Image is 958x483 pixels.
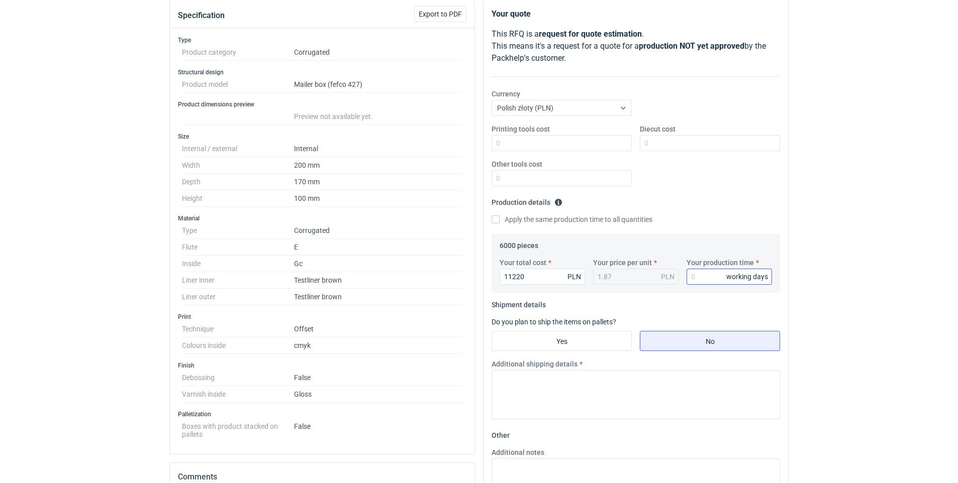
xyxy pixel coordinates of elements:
[182,222,294,239] dt: Type
[178,4,225,28] button: Specification
[182,418,294,438] dt: Boxes with product stacked on pallets
[500,237,538,250] legend: 6000 pieces
[178,410,466,418] h3: Palletization
[178,36,466,44] h3: Type
[178,68,466,76] h3: Structural design
[500,258,546,268] label: Your total cost
[178,133,466,141] h3: Size
[492,89,520,99] label: Currency
[182,272,294,289] dt: Liner inner
[640,135,780,151] input: 0
[178,361,466,370] h3: Finish
[182,157,294,174] dt: Width
[661,272,675,282] div: PLN
[492,447,544,457] label: Additional notes
[539,29,642,39] strong: request for quote estimation
[294,174,462,190] dd: 170 mm
[567,272,581,282] div: PLN
[294,418,462,438] dd: False
[492,159,542,169] label: Other tools cost
[294,337,462,354] dd: cmyk
[500,269,585,285] input: 0
[640,331,780,351] label: No
[593,258,652,268] label: Your price per unit
[294,370,462,386] dd: False
[492,318,616,326] label: Do you plan to ship the items on pallets?
[294,44,462,61] dd: Corrugated
[294,256,462,272] dd: Gc
[492,124,550,134] label: Printing tools cost
[294,321,462,337] dd: Offset
[182,289,294,305] dt: Liner outer
[492,427,510,439] legend: Other
[294,190,462,207] dd: 100 mm
[294,141,462,157] dd: Internal
[497,104,553,112] span: Polish złoty (PLN)
[178,100,466,108] h3: Product dimensions preview
[294,289,462,305] dd: Testliner brown
[178,471,466,483] h2: Comments
[182,256,294,272] dt: Inside
[294,222,462,239] dd: Corrugated
[640,124,676,134] label: Diecut cost
[182,337,294,354] dt: Colours inside
[294,157,462,174] dd: 200 mm
[182,44,294,61] dt: Product category
[687,258,754,268] label: Your production time
[492,170,632,186] input: 0
[294,272,462,289] dd: Testliner brown
[294,239,462,256] dd: E
[639,41,744,51] strong: production NOT yet approved
[294,386,462,403] dd: Gloss
[178,214,466,222] h3: Material
[414,6,466,22] button: Export to PDF
[419,11,462,18] span: Export to PDF
[492,331,632,351] label: Yes
[726,272,768,282] div: working days
[182,141,294,157] dt: Internal / external
[178,313,466,321] h3: Print
[182,76,294,93] dt: Product model
[294,112,373,120] span: Preview not available yet.
[182,239,294,256] dt: Flute
[492,297,546,309] legend: Shipment details
[492,194,562,206] legend: Production details
[294,76,462,93] dd: Mailer box (fefco 427)
[492,135,632,151] input: 0
[687,269,772,285] input: 0
[182,386,294,403] dt: Varnish inside
[182,321,294,337] dt: Technique
[182,174,294,190] dt: Depth
[492,214,652,224] label: Apply the same production time to all quantities
[492,359,578,369] label: Additional shipping details
[492,9,531,19] strong: Your quote
[182,370,294,386] dt: Debossing
[492,28,780,64] p: This RFQ is a . This means it's a request for a quote for a by the Packhelp's customer.
[182,190,294,207] dt: Height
